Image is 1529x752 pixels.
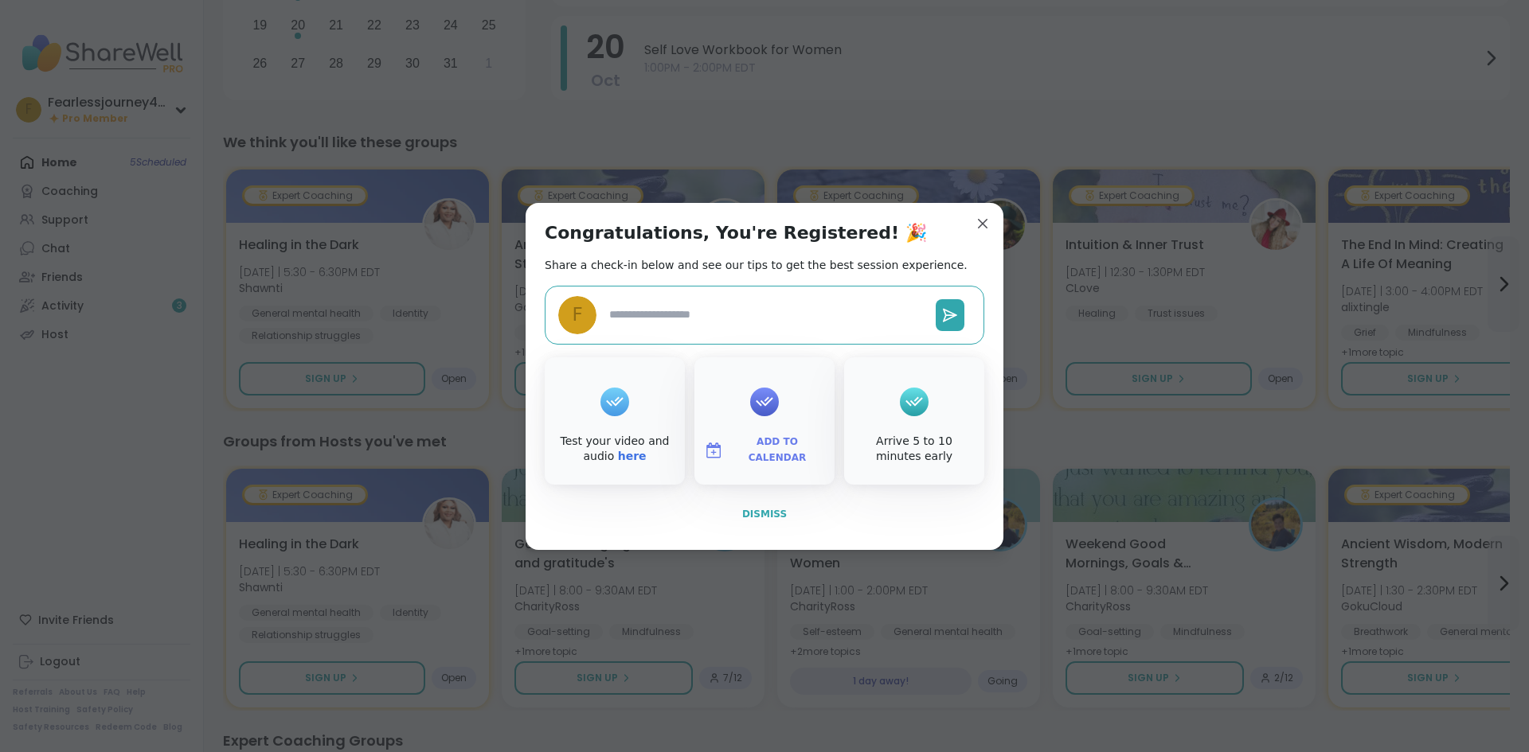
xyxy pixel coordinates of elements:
[729,434,825,466] span: Add to Calendar
[572,301,582,329] span: F
[742,508,787,520] span: Dismiss
[545,257,968,273] h2: Share a check-in below and see our tips to get the best session experience.
[545,222,927,244] h1: Congratulations, You're Registered! 🎉
[847,434,981,465] div: Arrive 5 to 10 minutes early
[618,450,647,462] a: here
[704,441,723,460] img: ShareWell Logomark
[548,434,682,465] div: Test your video and audio
[698,434,831,467] button: Add to Calendar
[545,497,984,531] button: Dismiss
